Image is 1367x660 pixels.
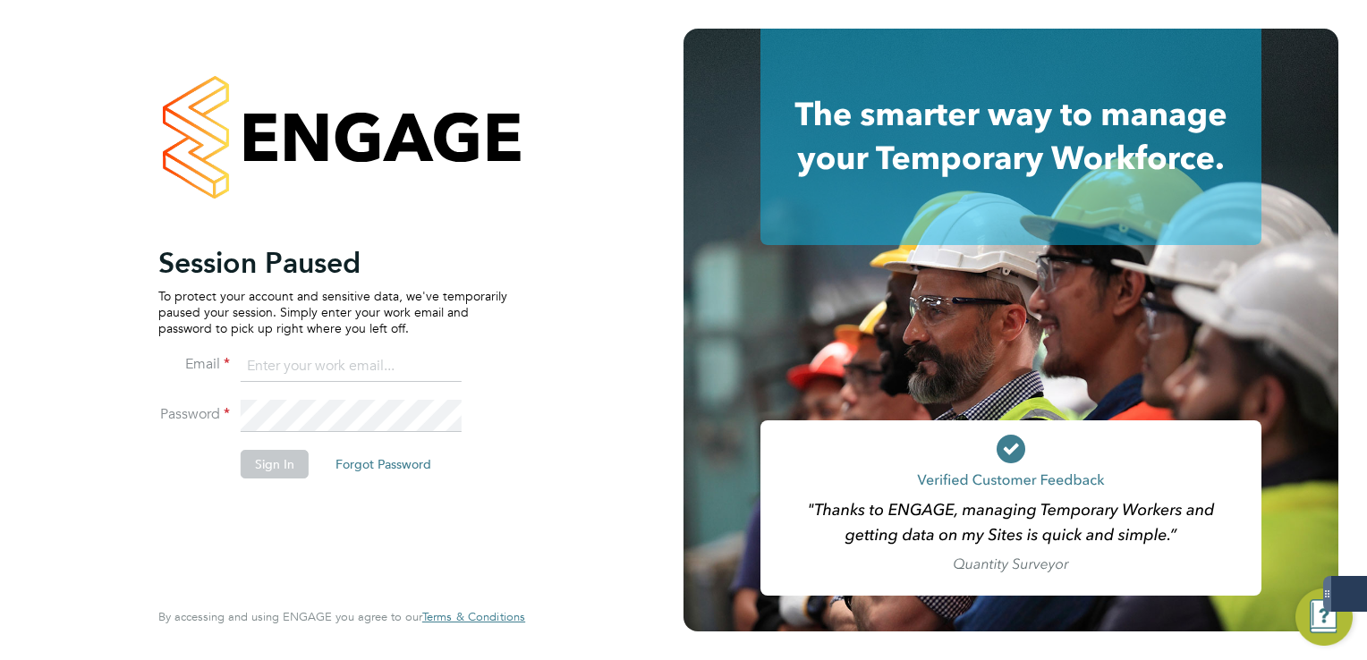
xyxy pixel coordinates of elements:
h2: Session Paused [158,245,507,281]
button: Forgot Password [321,450,446,478]
p: To protect your account and sensitive data, we've temporarily paused your session. Simply enter y... [158,288,507,337]
span: Terms & Conditions [422,609,525,624]
button: Sign In [241,450,309,478]
a: Terms & Conditions [422,610,525,624]
label: Email [158,355,230,374]
label: Password [158,405,230,424]
input: Enter your work email... [241,351,462,383]
span: By accessing and using ENGAGE you agree to our [158,609,525,624]
button: Engage Resource Center [1295,588,1353,646]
